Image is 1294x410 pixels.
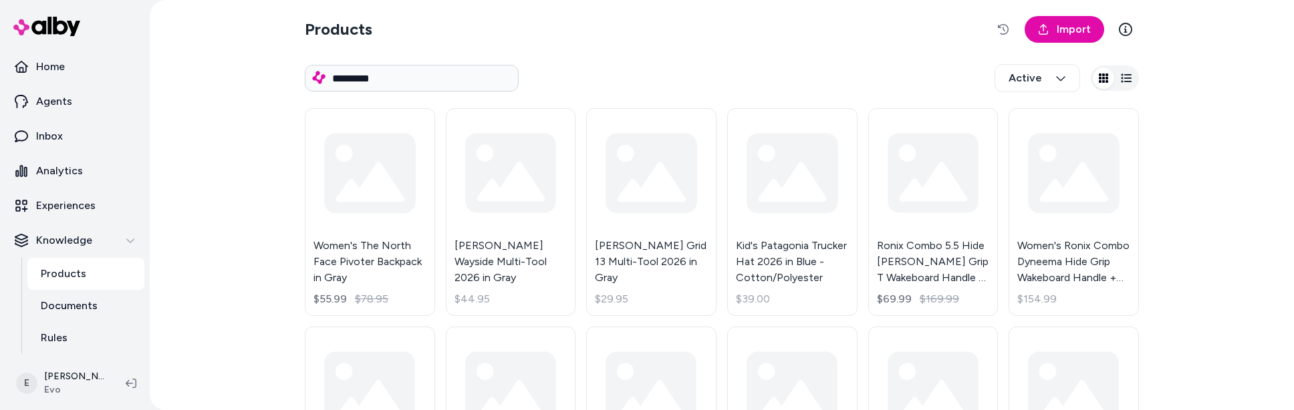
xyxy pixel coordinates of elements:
[36,163,83,179] p: Analytics
[5,155,144,187] a: Analytics
[36,198,96,214] p: Experiences
[727,108,858,316] a: Kid's Patagonia Trucker Hat 2026 in Blue - Cotton/Polyester$39.00
[36,128,63,144] p: Inbox
[5,85,144,118] a: Agents
[1009,108,1139,316] a: Women's Ronix Combo Dyneema Hide Grip Wakeboard Handle + 70 ft Mainline 2026 in [GEOGRAPHIC_DATA]...
[36,93,72,110] p: Agents
[5,224,144,256] button: Knowledge
[27,290,144,322] a: Documents
[27,258,144,290] a: Products
[305,108,435,316] a: Women's The North Face Pivoter Backpack in Gray$55.99$78.95
[1025,16,1104,43] a: Import
[586,108,717,316] a: [PERSON_NAME] Grid 13 Multi-Tool 2026 in Gray$29.95
[1057,21,1091,37] span: Import
[868,108,999,316] a: Ronix Combo 5.5 Hide [PERSON_NAME] Grip T Wakeboard Handle + 80 ft Mainline 2023 in [GEOGRAPHIC_D...
[27,322,144,354] a: Rules
[13,17,80,36] img: alby Logo
[36,232,92,248] p: Knowledge
[995,64,1080,92] button: Active
[41,266,86,282] p: Products
[5,120,144,152] a: Inbox
[5,190,144,222] a: Experiences
[36,59,65,75] p: Home
[305,19,372,40] h2: Products
[44,370,104,383] p: [PERSON_NAME]
[44,383,104,397] span: Evo
[5,51,144,83] a: Home
[41,330,68,346] p: Rules
[16,373,37,394] span: E
[41,298,98,314] p: Documents
[446,108,576,316] a: [PERSON_NAME] Wayside Multi-Tool 2026 in Gray$44.95
[8,362,115,405] button: E[PERSON_NAME]Evo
